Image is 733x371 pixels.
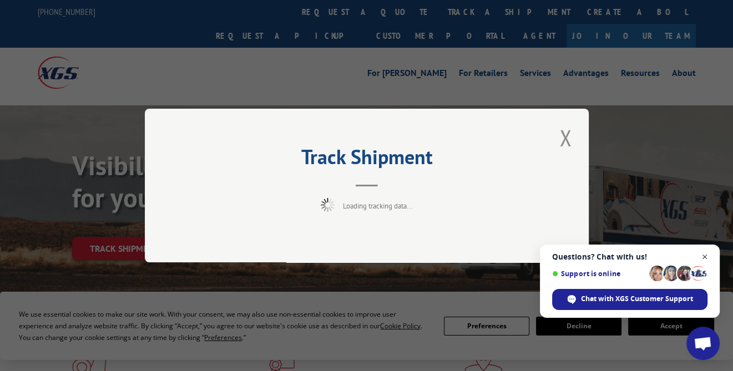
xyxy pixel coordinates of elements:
[686,327,720,360] a: Open chat
[200,149,533,170] h2: Track Shipment
[556,123,575,153] button: Close modal
[321,198,335,212] img: xgs-loading
[581,294,693,304] span: Chat with XGS Customer Support
[343,201,413,211] span: Loading tracking data...
[552,252,707,261] span: Questions? Chat with us!
[552,270,645,278] span: Support is online
[552,289,707,310] span: Chat with XGS Customer Support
